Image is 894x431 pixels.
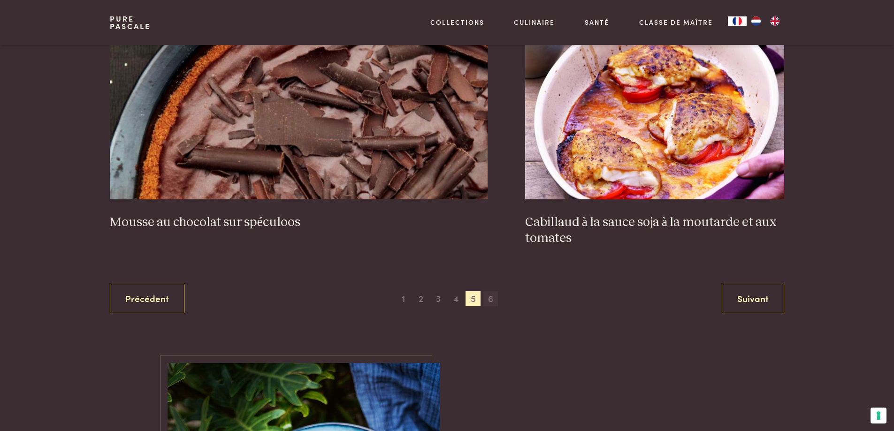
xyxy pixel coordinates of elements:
[431,291,446,306] span: 3
[728,16,784,26] aside: Language selected: Français
[514,17,555,27] a: Culinaire
[110,284,184,313] a: Précédent
[728,16,747,26] div: Language
[110,214,488,231] h3: Mousse au chocolat sur spéculoos
[765,16,784,26] a: EN
[110,15,151,30] a: PurePascale
[448,291,463,306] span: 4
[396,291,411,306] span: 1
[110,12,488,199] img: Mousse au chocolat sur spéculoos
[430,17,484,27] a: Collections
[722,284,784,313] a: Suivant
[110,12,488,230] a: Mousse au chocolat sur spéculoos Mousse au chocolat sur spéculoos
[525,12,784,199] img: Cabillaud à la sauce soja à la moutarde et aux tomates
[525,12,784,247] a: Cabillaud à la sauce soja à la moutarde et aux tomates Cabillaud à la sauce soja à la moutarde et...
[466,291,481,306] span: 5
[585,17,609,27] a: Santé
[639,17,713,27] a: Classe de maître
[747,16,784,26] ul: Language list
[871,408,886,423] button: Vos préférences en matière de consentement pour les technologies de suivi
[728,16,747,26] a: FR
[483,291,498,306] span: 6
[413,291,428,306] span: 2
[525,214,784,247] h3: Cabillaud à la sauce soja à la moutarde et aux tomates
[747,16,765,26] a: NL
